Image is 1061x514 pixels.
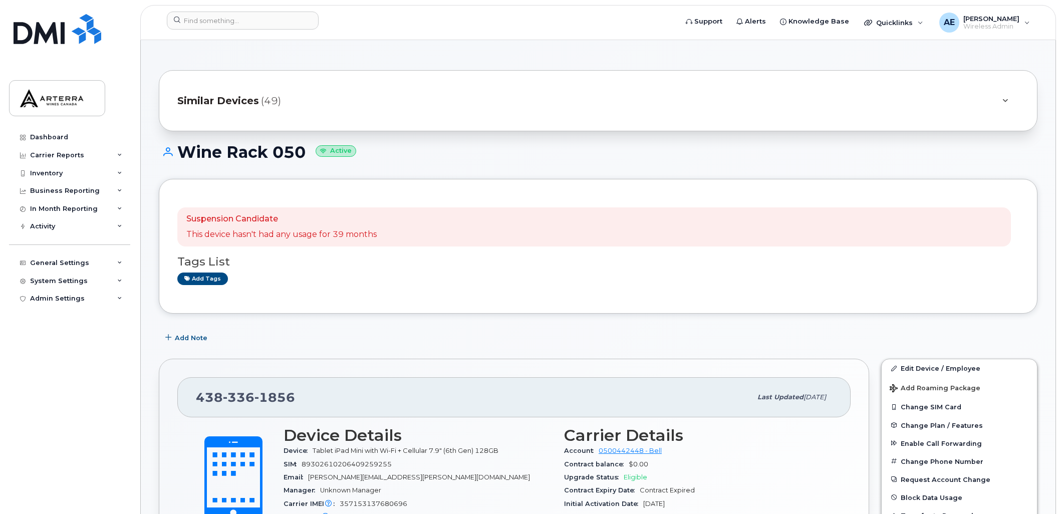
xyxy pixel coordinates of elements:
span: [PERSON_NAME][EMAIL_ADDRESS][PERSON_NAME][DOMAIN_NAME] [308,473,530,481]
span: Similar Devices [177,94,259,108]
span: [DATE] [643,500,665,507]
p: Suspension Candidate [186,213,377,225]
h3: Carrier Details [564,426,833,444]
a: 0500442448 - Bell [599,447,662,454]
span: Contract Expired [640,486,695,494]
span: (49) [261,94,281,108]
span: Unknown Manager [320,486,381,494]
span: Upgrade Status [564,473,624,481]
button: Change Plan / Features [882,416,1037,434]
h3: Tags List [177,255,1019,268]
a: Add tags [177,273,228,285]
span: 1856 [254,390,295,405]
span: Contract balance [564,460,629,468]
span: Tablet iPad Mini with Wi-Fi + Cellular 7.9" (6th Gen) 128GB [313,447,498,454]
span: 438 [196,390,295,405]
span: 336 [223,390,254,405]
span: Carrier IMEI [284,500,340,507]
span: [DATE] [804,393,826,401]
small: Active [316,145,356,157]
span: Last updated [757,393,804,401]
span: Eligible [624,473,647,481]
span: Contract Expiry Date [564,486,640,494]
span: $0.00 [629,460,648,468]
span: Device [284,447,313,454]
span: Add Note [175,333,207,343]
span: SIM [284,460,302,468]
h1: Wine Rack 050 [159,143,1037,161]
span: 89302610206409259255 [302,460,392,468]
span: Manager [284,486,320,494]
span: 357153137680696 [340,500,407,507]
span: Add Roaming Package [890,384,980,394]
button: Request Account Change [882,470,1037,488]
button: Change SIM Card [882,398,1037,416]
span: Initial Activation Date [564,500,643,507]
button: Enable Call Forwarding [882,434,1037,452]
button: Add Note [159,329,216,347]
span: Change Plan / Features [901,421,983,429]
button: Change Phone Number [882,452,1037,470]
h3: Device Details [284,426,552,444]
p: This device hasn't had any usage for 39 months [186,229,377,240]
button: Block Data Usage [882,488,1037,506]
span: Account [564,447,599,454]
span: Enable Call Forwarding [901,439,982,447]
button: Add Roaming Package [882,377,1037,398]
span: Email [284,473,308,481]
a: Edit Device / Employee [882,359,1037,377]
